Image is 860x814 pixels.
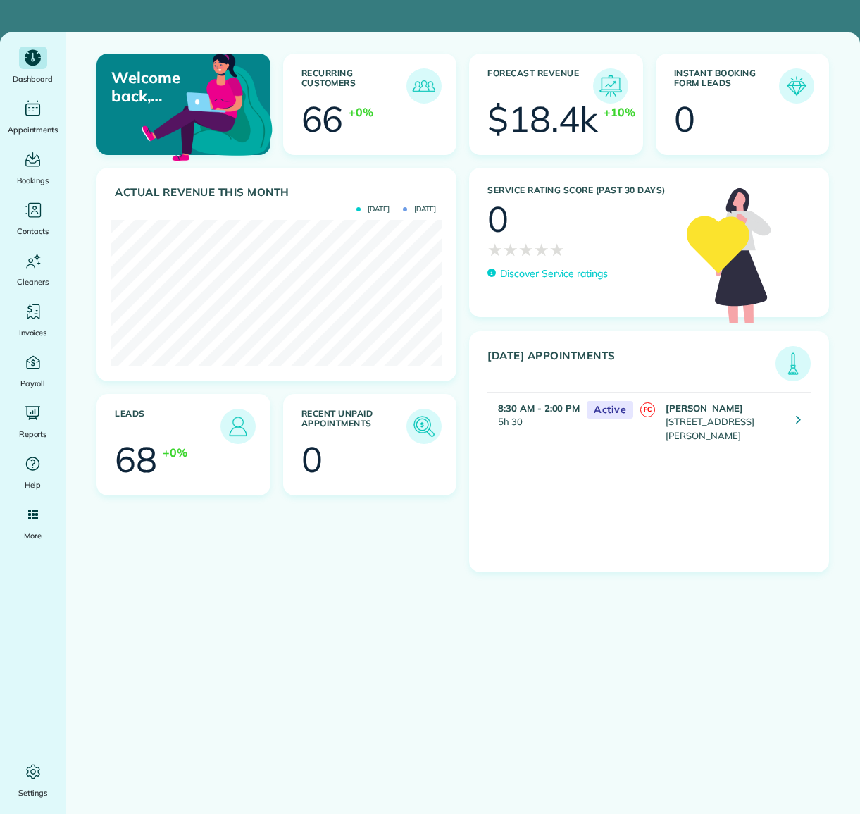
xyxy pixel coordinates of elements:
div: +0% [349,104,373,121]
img: icon_todays_appointments-901f7ab196bb0bea1936b74009e4eb5ffbc2d2711fa7634e0d609ed5ef32b18b.png [779,350,807,378]
div: 66 [301,101,344,137]
a: Payroll [6,351,60,390]
span: Invoices [19,326,47,340]
h3: Leads [115,409,220,444]
span: Active [587,401,633,419]
a: Bookings [6,148,60,187]
h3: Instant Booking Form Leads [674,68,780,104]
div: 0 [674,101,695,137]
h3: Actual Revenue this month [115,186,442,199]
span: ★ [518,237,534,262]
span: Reports [19,427,47,441]
span: Settings [18,786,48,800]
h3: Service Rating score (past 30 days) [487,185,673,195]
a: Contacts [6,199,60,238]
div: 68 [115,442,157,477]
h3: Recurring Customers [301,68,407,104]
span: Help [25,478,42,492]
div: $18.4k [487,101,598,137]
img: icon_recurring_customers-cf858462ba22bcd05b5a5880d41d6543d210077de5bb9ebc9590e49fd87d84ed.png [410,72,438,100]
h3: Forecast Revenue [487,68,593,104]
div: +10% [604,104,635,121]
span: Contacts [17,224,49,238]
img: dashboard_welcome-42a62b7d889689a78055ac9021e634bf52bae3f8056760290aed330b23ab8690.png [139,37,275,174]
h3: [DATE] Appointments [487,350,775,381]
p: Discover Service ratings [500,266,608,281]
div: +0% [163,444,187,461]
td: [STREET_ADDRESS][PERSON_NAME] [662,392,785,450]
strong: [PERSON_NAME] [666,402,743,414]
a: Cleaners [6,249,60,289]
img: icon_form_leads-04211a6a04a5b2264e4ee56bc0799ec3eb69b7e499cbb523a139df1d13a81ae0.png [783,72,811,100]
img: icon_leads-1bed01f49abd5b7fead27621c3d59655bb73ed531f8eeb49469d10e621d6b896.png [224,412,252,440]
span: [DATE] [403,206,436,213]
span: ★ [503,237,518,262]
span: [DATE] [356,206,390,213]
div: 0 [487,202,509,237]
a: Discover Service ratings [487,266,608,281]
span: ★ [549,237,565,262]
span: Payroll [20,376,46,390]
td: 5h 30 [487,392,580,450]
div: 0 [301,442,323,477]
p: Welcome back, [PERSON_NAME] AND [PERSON_NAME]! [111,68,212,106]
a: Invoices [6,300,60,340]
a: Reports [6,402,60,441]
span: More [24,529,42,543]
a: Dashboard [6,47,60,86]
span: Appointments [8,123,58,137]
img: icon_unpaid_appointments-47b8ce3997adf2238b356f14209ab4cced10bd1f174958f3ca8f1d0dd7fffeee.png [410,412,438,440]
span: ★ [534,237,549,262]
span: Cleaners [17,275,49,289]
strong: 8:30 AM - 2:00 PM [498,402,580,414]
span: ★ [487,237,503,262]
a: Appointments [6,97,60,137]
h3: Recent unpaid appointments [301,409,407,444]
span: Dashboard [13,72,53,86]
span: FC [640,402,655,417]
a: Settings [6,760,60,800]
span: Bookings [17,173,49,187]
img: icon_forecast_revenue-8c13a41c7ed35a8dcfafea3cbb826a0462acb37728057bba2d056411b612bbbe.png [597,72,625,100]
a: Help [6,452,60,492]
